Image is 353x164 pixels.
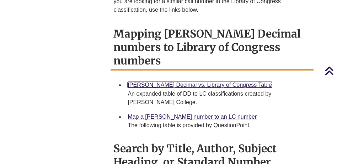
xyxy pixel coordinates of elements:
[128,121,307,130] div: The following table is provided by QuestionPoint.
[128,90,307,107] div: An expanded table of DD to LC classifications created by [PERSON_NAME] College.
[128,114,257,120] a: Map a [PERSON_NAME] number to an LC number
[111,25,313,70] h2: Mapping [PERSON_NAME] Decimal numbers to Library of Congress numbers
[128,82,272,88] a: [PERSON_NAME] Decimal vs. Library of Congress Table
[325,66,351,75] a: Back to Top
